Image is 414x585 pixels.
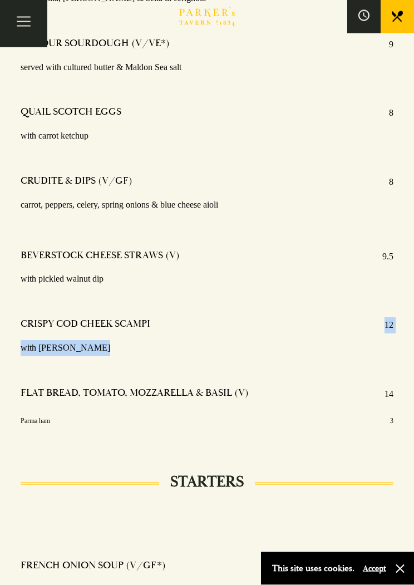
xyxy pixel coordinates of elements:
h2: STARTERS [159,473,255,492]
p: 3 [390,415,393,427]
p: 8 [378,106,393,122]
p: This site uses cookies. [272,561,354,577]
h4: CRISPY COD CHEEK SCAMPI [21,318,150,334]
p: with [PERSON_NAME] [21,341,393,357]
p: with pickled walnut dip [21,272,393,288]
h4: FLAT BREAD, TOMATO, MOZZARELLA & BASIL (V) [21,387,249,403]
h4: QUAIL SCOTCH EGGS [21,106,121,122]
p: 14 [373,387,393,403]
button: Accept [363,563,386,574]
p: served with cultured butter & Maldon Sea salt [21,60,393,76]
p: 12 [373,318,393,334]
h4: BEVERSTOCK CHEESE STRAWS (V) [21,249,180,266]
p: Parma ham [21,415,50,427]
p: 9.5 [371,249,393,266]
h4: 48 HOUR SOURDOUGH (V/VE*) [21,37,170,53]
p: 9 [378,37,393,53]
button: Close and accept [395,563,406,574]
h4: CRUDITE & DIPS (V/GF) [21,175,132,191]
p: 8 [378,175,393,191]
p: with carrot ketchup [21,129,393,145]
p: carrot, peppers, celery, spring onions & blue cheese aioli [21,198,393,214]
h4: FRENCH ONION SOUP (V/GF*) [21,559,166,576]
